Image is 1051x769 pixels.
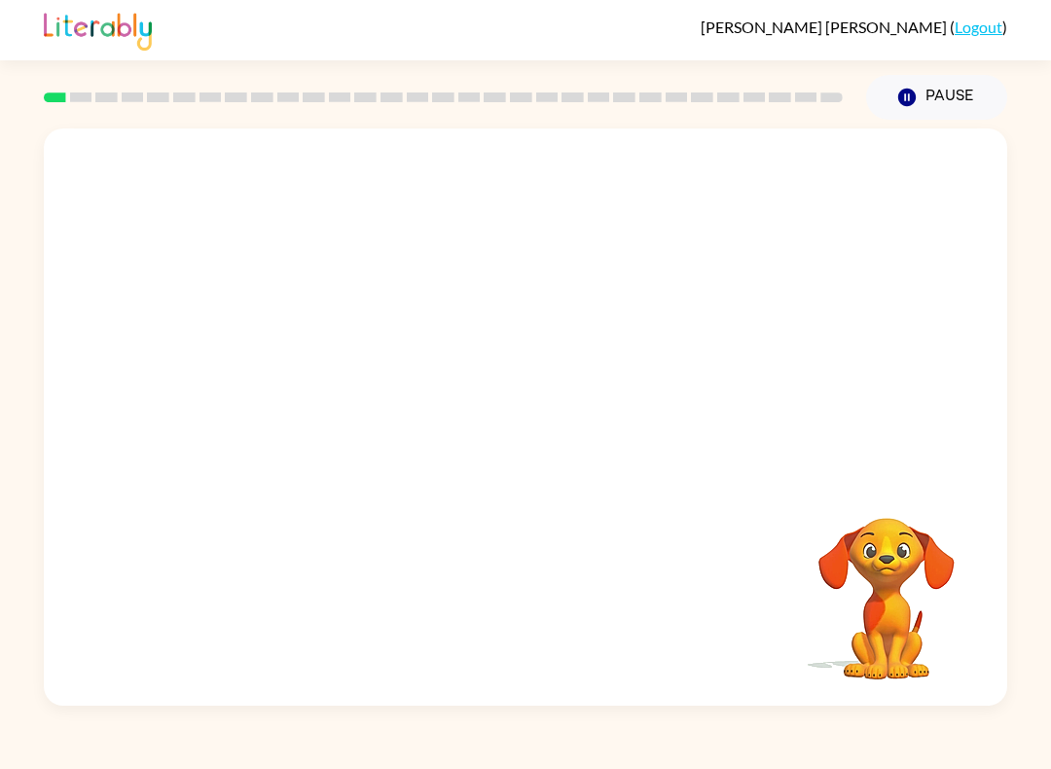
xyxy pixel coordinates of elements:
[701,18,950,36] span: [PERSON_NAME] [PERSON_NAME]
[955,18,1002,36] a: Logout
[701,18,1007,36] div: ( )
[44,8,152,51] img: Literably
[789,488,984,682] video: Your browser must support playing .mp4 files to use Literably. Please try using another browser.
[866,75,1007,120] button: Pause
